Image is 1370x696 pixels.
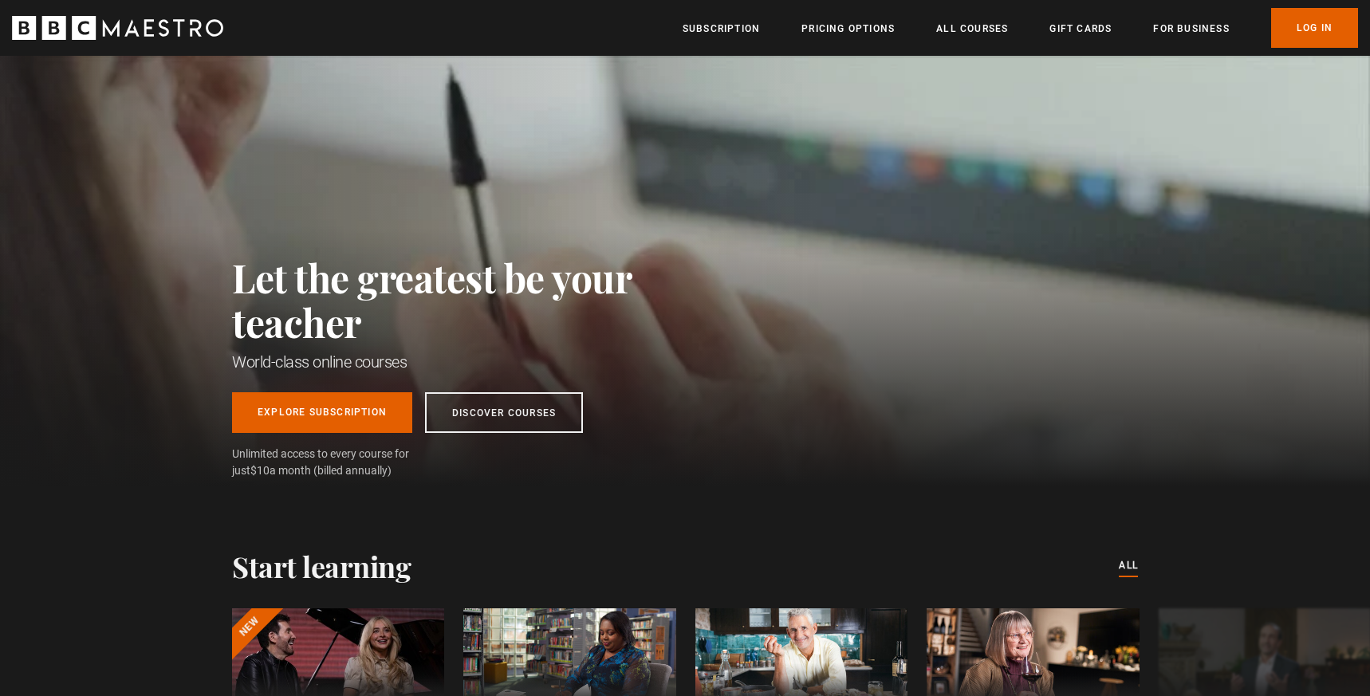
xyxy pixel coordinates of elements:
a: All [1119,557,1138,575]
a: Gift Cards [1049,21,1112,37]
a: Explore Subscription [232,392,412,433]
span: $10 [250,464,270,477]
h2: Let the greatest be your teacher [232,255,703,344]
a: Pricing Options [801,21,895,37]
a: Log In [1271,8,1358,48]
span: Unlimited access to every course for just a month (billed annually) [232,446,447,479]
h2: Start learning [232,549,411,583]
a: Subscription [683,21,760,37]
svg: BBC Maestro [12,16,223,40]
a: For business [1153,21,1229,37]
nav: Primary [683,8,1358,48]
a: All Courses [936,21,1008,37]
a: Discover Courses [425,392,583,433]
h1: World-class online courses [232,351,703,373]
